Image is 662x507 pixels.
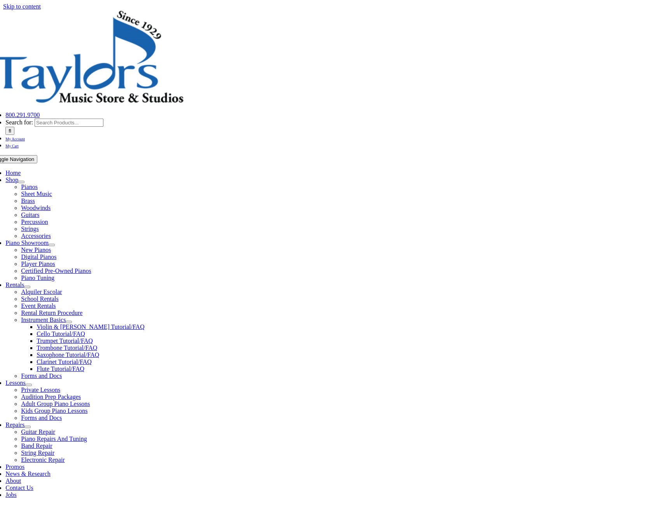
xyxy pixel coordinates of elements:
a: Violin & [PERSON_NAME] Tutorial/FAQ [37,323,144,330]
a: Adult Group Piano Lessons [21,400,90,407]
a: Lessons [5,379,26,386]
a: Flute Tutorial/FAQ [37,365,84,372]
a: Event Rentals [21,302,56,309]
a: Audition Prep Packages [21,393,81,400]
a: Instrument Basics [21,316,66,323]
a: Piano Repairs And Tuning [21,435,87,442]
a: Rental Return Procedure [21,309,82,316]
a: Repairs [5,421,24,428]
a: Kids Group Piano Lessons [21,407,87,414]
a: Trumpet Tutorial/FAQ [37,337,93,344]
a: Saxophone Tutorial/FAQ [37,351,99,358]
a: Percussion [21,219,48,225]
button: Open submenu of Piano Showroom [49,244,55,246]
a: Guitar Repair [21,428,55,435]
span: Band Repair [21,442,52,449]
a: Brass [21,198,35,204]
a: News & Research [5,470,51,477]
a: Alquiler Escolar [21,288,62,295]
a: Private Lessons [21,386,60,393]
a: 800.291.9700 [5,112,40,118]
a: Certified Pre-Owned Pianos [21,267,91,274]
button: Open submenu of Repairs [24,426,31,428]
button: Open submenu of Instrument Basics [66,321,72,323]
a: Jobs [5,491,16,498]
a: Player Pianos [21,260,55,267]
a: School Rentals [21,295,58,302]
a: Forms and Docs [21,414,62,421]
span: Home [5,170,21,176]
a: About [5,477,21,484]
a: Pianos [21,184,38,190]
input: Search Products... [35,119,103,127]
a: New Pianos [21,247,51,253]
span: My Cart [5,144,19,148]
a: Piano Tuning [21,274,54,281]
a: Digital Pianos [21,253,56,260]
input: Search [5,127,14,135]
a: Shop [5,177,18,183]
a: My Account [5,135,25,142]
a: Woodwinds [21,205,51,211]
span: Search for: [5,119,33,126]
a: Clarinet Tutorial/FAQ [37,358,92,365]
a: Electronic Repair [21,456,65,463]
a: Forms and Docs [21,372,62,379]
button: Open submenu of Lessons [26,384,32,386]
span: My Account [5,137,25,141]
a: Trombone Tutorial/FAQ [37,344,97,351]
a: Cello Tutorial/FAQ [37,330,85,337]
a: Piano Showroom [5,240,49,246]
a: Contact Us [5,484,33,491]
a: Sheet Music [21,191,52,197]
a: Strings [21,226,38,232]
a: Guitars [21,212,39,218]
a: String Repair [21,449,54,456]
a: Accessories [21,233,51,239]
a: Rentals [5,281,24,288]
a: My Cart [5,142,19,149]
